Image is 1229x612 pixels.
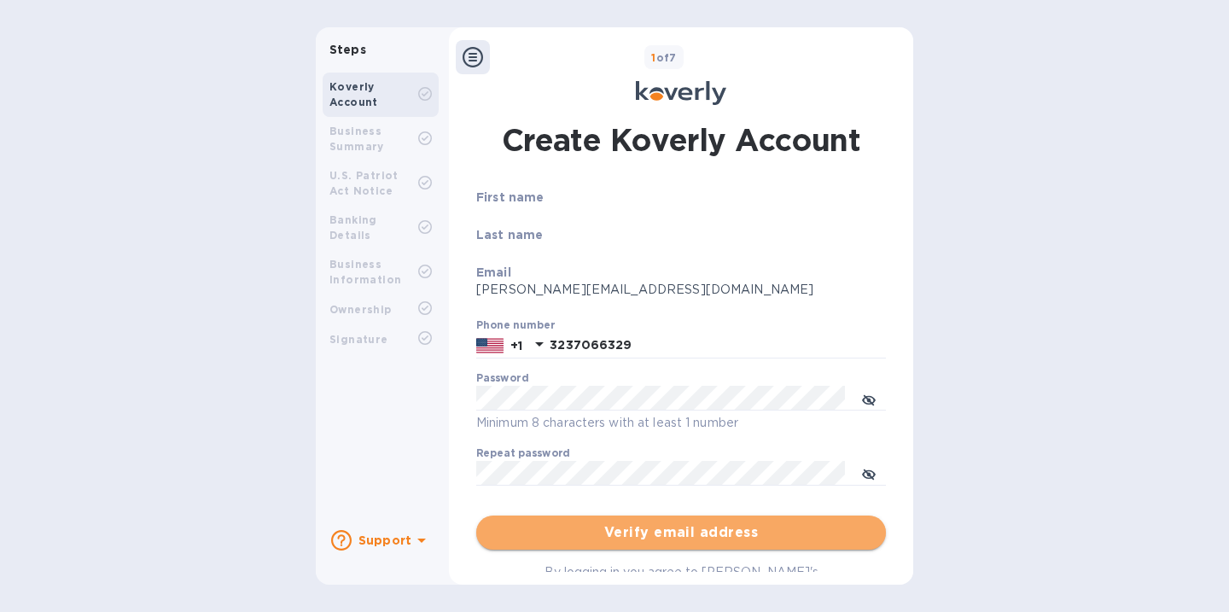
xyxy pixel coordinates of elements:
b: Last name [476,228,543,242]
b: Support [358,533,411,547]
p: Minimum 8 characters with at least 1 number [476,413,886,433]
button: toggle password visibility [852,381,886,415]
span: Verify email address [490,522,872,543]
b: First name [476,190,545,204]
label: Repeat password [476,448,570,458]
b: Steps [329,43,366,56]
b: Business Summary [329,125,384,153]
b: Business Information [329,258,401,286]
label: Phone number [476,321,555,331]
p: [PERSON_NAME][EMAIL_ADDRESS][DOMAIN_NAME] [476,281,886,299]
b: Banking Details [329,213,377,242]
b: of 7 [651,51,677,64]
h1: Create Koverly Account [502,119,861,161]
span: 1 [651,51,655,64]
b: Koverly Account [329,80,378,108]
img: US [476,336,504,355]
b: U.S. Patriot Act Notice [329,169,399,197]
p: +1 [510,337,522,354]
b: Signature [329,333,388,346]
label: Password [476,373,528,383]
button: toggle password visibility [852,456,886,490]
span: By logging in you agree to [PERSON_NAME]'s and . [545,565,818,595]
b: Email [476,265,511,279]
b: Ownership [329,303,392,316]
button: Verify email address [476,516,886,550]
